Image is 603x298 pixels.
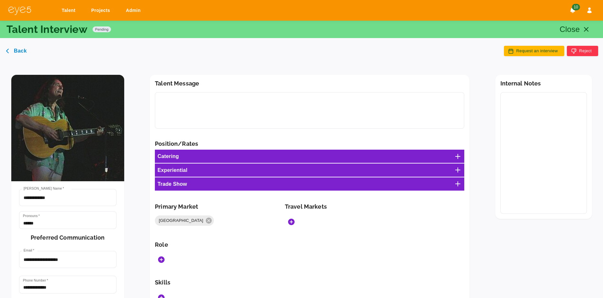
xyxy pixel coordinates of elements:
h6: Travel Markets [285,203,327,210]
button: Close [556,22,597,37]
h6: Talent Message [155,80,464,87]
button: Reject [567,46,598,56]
h6: Trade Show [157,180,187,188]
h6: Primary Market [155,203,198,210]
button: Request an interview [504,46,564,56]
label: Email [24,248,34,253]
img: Roger Hodgson [11,75,124,181]
label: [PERSON_NAME] Name [24,186,64,191]
h6: Experiential [157,166,187,174]
button: Add Roles [155,253,168,266]
label: Phone Number [23,278,48,283]
span: pending [93,27,111,32]
p: Close [560,24,580,35]
label: Pronouns [23,214,40,218]
h6: Catering [157,152,179,160]
img: eye5 [8,6,32,15]
p: Talent Interview [6,24,87,35]
span: 10 [572,4,580,10]
button: Back [5,46,27,56]
a: Talent [57,5,82,16]
h6: Internal Notes [500,80,587,87]
div: [GEOGRAPHIC_DATA] [155,215,214,226]
h6: Skills [155,279,464,286]
a: Projects [87,5,116,16]
span: [GEOGRAPHIC_DATA] [155,217,207,224]
button: Notifications [567,5,578,16]
h6: Position/Rates [155,140,464,147]
h6: Role [155,241,464,248]
h6: Preferred Communication [31,234,105,241]
button: Add Markets [285,215,298,228]
a: Admin [122,5,147,16]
